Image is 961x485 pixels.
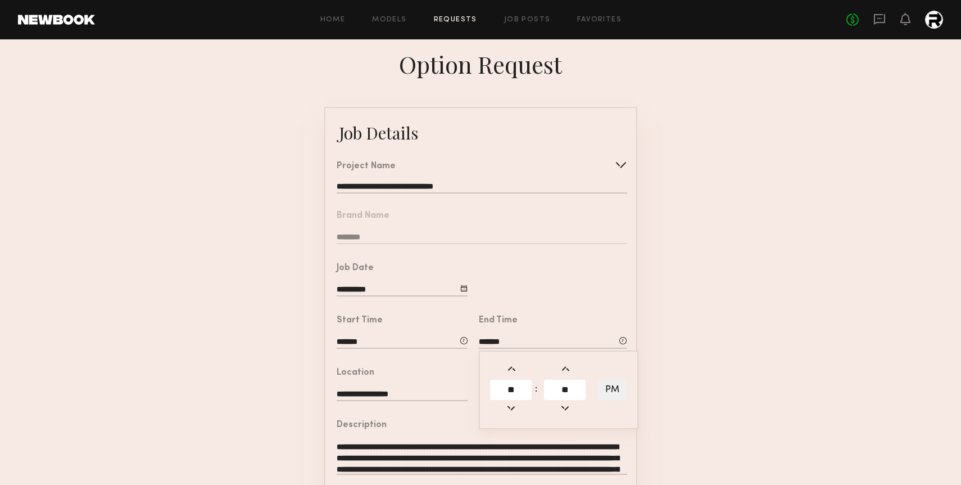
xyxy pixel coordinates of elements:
[598,379,627,401] button: PM
[337,369,374,378] div: Location
[372,16,406,24] a: Models
[339,122,418,144] div: Job Details
[337,316,383,325] div: Start Time
[479,316,518,325] div: End Time
[534,379,542,401] td: :
[434,16,477,24] a: Requests
[337,421,387,430] div: Description
[577,16,622,24] a: Favorites
[337,264,374,273] div: Job Date
[337,162,396,171] div: Project Name
[399,48,562,80] div: Option Request
[504,16,551,24] a: Job Posts
[320,16,346,24] a: Home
